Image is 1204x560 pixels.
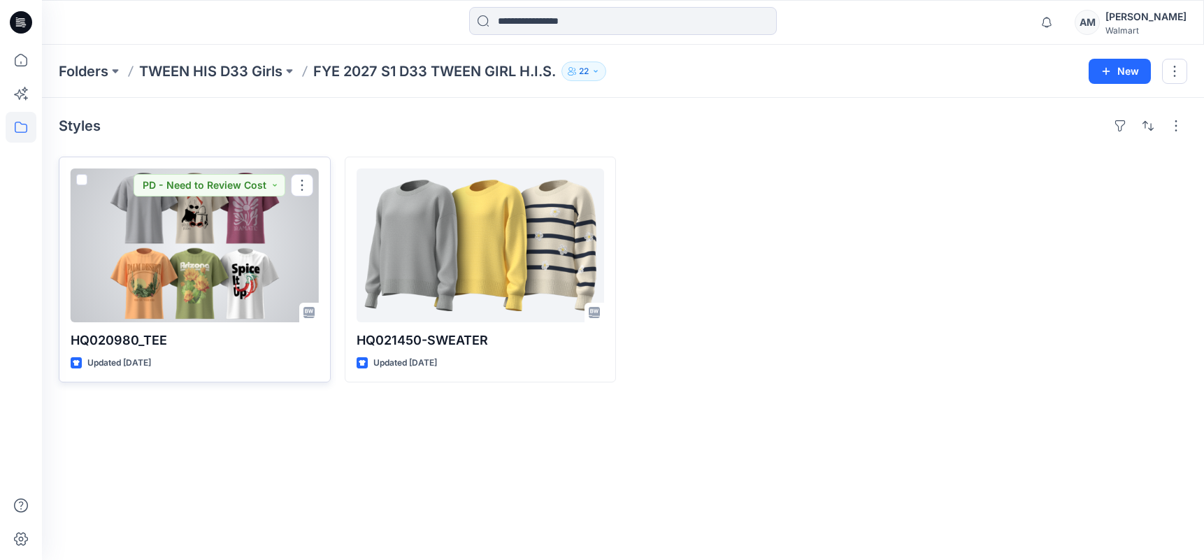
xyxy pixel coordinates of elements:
[87,356,151,371] p: Updated [DATE]
[357,331,605,350] p: HQ021450-SWEATER
[357,168,605,322] a: HQ021450-SWEATER
[71,331,319,350] p: HQ020980_TEE
[1089,59,1151,84] button: New
[59,62,108,81] a: Folders
[1105,25,1187,36] div: Walmart
[561,62,606,81] button: 22
[373,356,437,371] p: Updated [DATE]
[139,62,282,81] a: TWEEN HIS D33 Girls
[59,117,101,134] h4: Styles
[313,62,556,81] p: FYE 2027 S1 D33 TWEEN GIRL H.I.S.
[579,64,589,79] p: 22
[1105,8,1187,25] div: [PERSON_NAME]
[71,168,319,322] a: HQ020980_TEE
[1075,10,1100,35] div: AM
